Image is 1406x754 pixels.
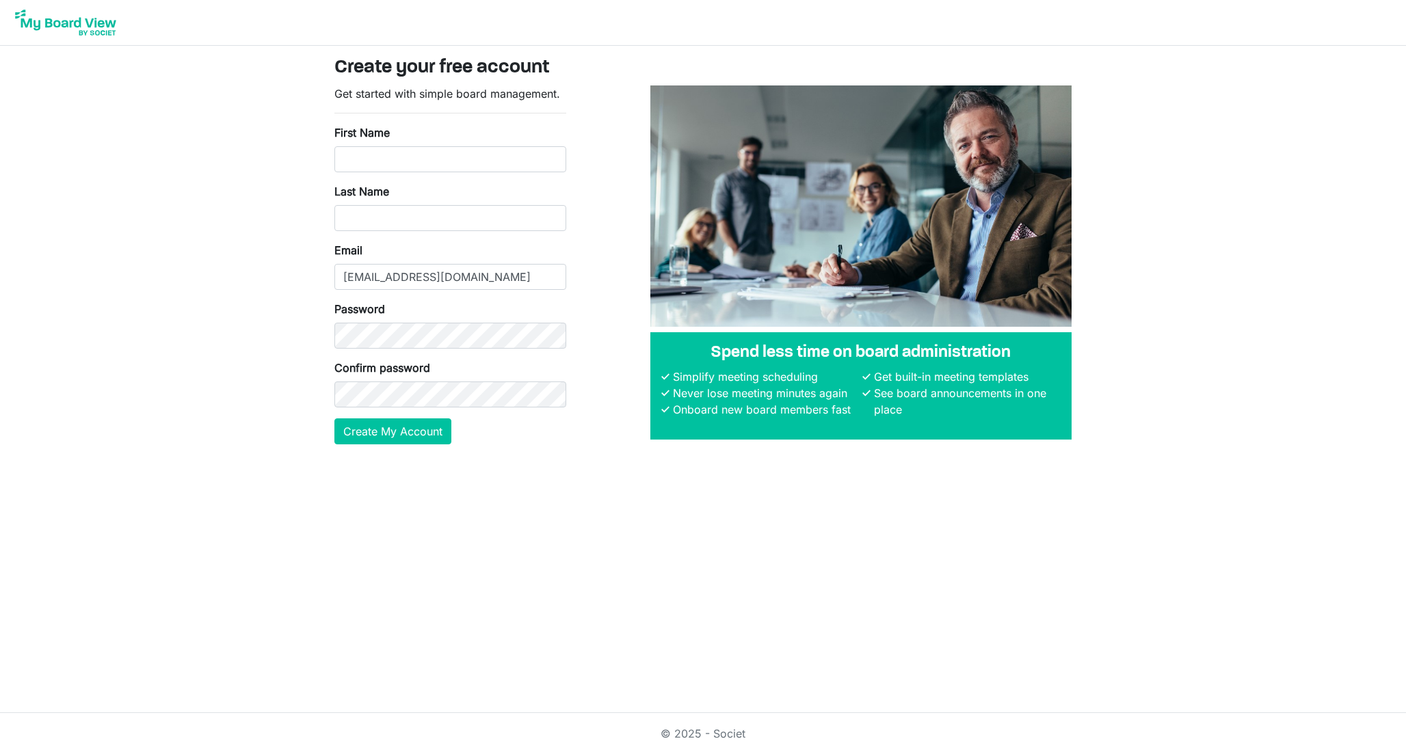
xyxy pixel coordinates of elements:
label: Email [334,242,362,258]
label: Last Name [334,183,389,200]
label: Password [334,301,385,317]
li: Onboard new board members fast [669,401,860,418]
button: Create My Account [334,418,451,444]
label: First Name [334,124,390,141]
span: Get started with simple board management. [334,87,560,100]
li: Get built-in meeting templates [871,368,1061,385]
img: A photograph of board members sitting at a table [650,85,1072,327]
li: Simplify meeting scheduling [669,368,860,385]
h4: Spend less time on board administration [661,343,1061,363]
a: © 2025 - Societ [661,727,745,740]
h3: Create your free account [334,57,1072,80]
label: Confirm password [334,360,430,376]
img: My Board View Logo [11,5,120,40]
li: See board announcements in one place [871,385,1061,418]
li: Never lose meeting minutes again [669,385,860,401]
